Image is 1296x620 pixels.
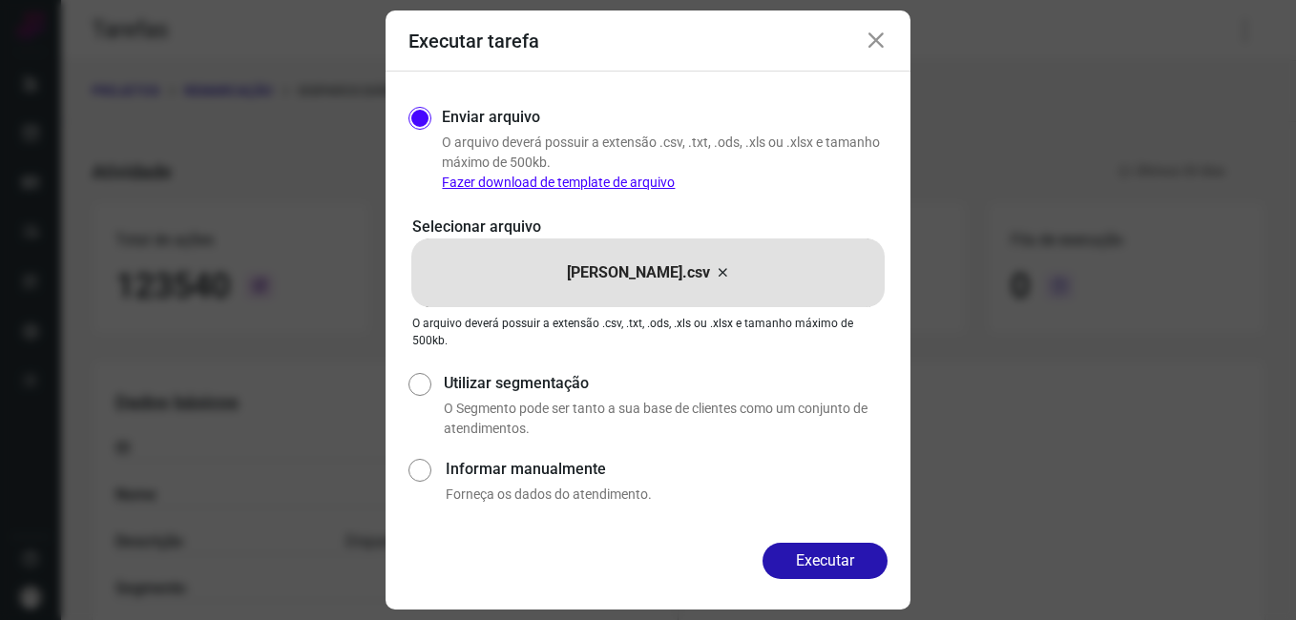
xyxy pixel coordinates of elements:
[444,399,888,439] p: O Segmento pode ser tanto a sua base de clientes como um conjunto de atendimentos.
[442,106,540,129] label: Enviar arquivo
[567,261,710,284] p: [PERSON_NAME].csv
[444,372,888,395] label: Utilizar segmentação
[412,216,884,238] p: Selecionar arquivo
[763,543,888,579] button: Executar
[442,175,675,190] a: Fazer download de template de arquivo
[446,458,888,481] label: Informar manualmente
[446,485,888,505] p: Forneça os dados do atendimento.
[412,315,884,349] p: O arquivo deverá possuir a extensão .csv, .txt, .ods, .xls ou .xlsx e tamanho máximo de 500kb.
[408,30,539,52] h3: Executar tarefa
[442,133,888,193] p: O arquivo deverá possuir a extensão .csv, .txt, .ods, .xls ou .xlsx e tamanho máximo de 500kb.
